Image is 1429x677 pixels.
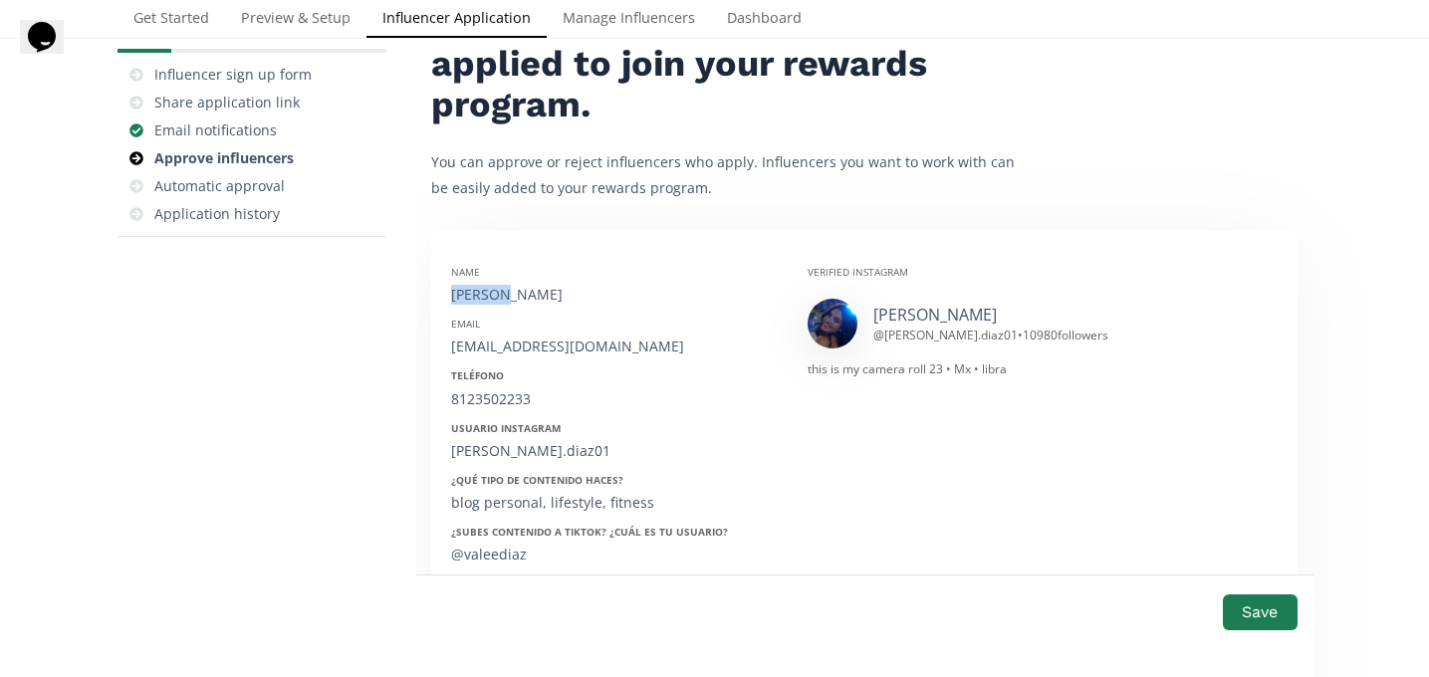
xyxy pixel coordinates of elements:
button: Save [1223,593,1297,630]
div: this is my camera roll 23 • Mx • libra [808,360,1134,377]
strong: ¿Qué tipo de contenido haces? [451,473,623,487]
div: Name [451,265,778,279]
div: Approve influencers [154,148,294,168]
div: [PERSON_NAME] [451,285,778,305]
div: Application history [154,204,280,224]
div: Verified Instagram [808,265,1134,279]
iframe: chat widget [20,20,84,80]
div: 8123502233 [451,389,778,409]
div: Influencer sign up form [154,65,312,85]
div: @valeediaz [451,545,778,564]
strong: Teléfono [451,368,504,382]
img: 474198923_976194494566192_1841438670219105245_n.jpg [808,299,857,348]
div: [PERSON_NAME].diaz01 [451,441,778,461]
p: You can approve or reject influencers who apply. Influencers you want to work with can be easily ... [431,149,1029,199]
div: @ [PERSON_NAME].diaz01 • [873,327,1108,343]
div: blog personal, lifestyle, fitness [451,493,778,513]
strong: ¿Subes contenido a Tiktok? ¿Cuál es tu usuario? [451,525,728,539]
strong: Usuario Instagram [451,421,561,435]
div: Email [451,317,778,331]
div: Share application link [154,93,300,113]
div: Automatic approval [154,176,285,196]
a: [PERSON_NAME] [873,304,997,326]
div: Email notifications [154,120,277,140]
h2: These are influencers who have applied to join your rewards program. [431,2,1029,125]
div: [EMAIL_ADDRESS][DOMAIN_NAME] [451,337,778,356]
span: 10980 followers [1023,327,1108,343]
